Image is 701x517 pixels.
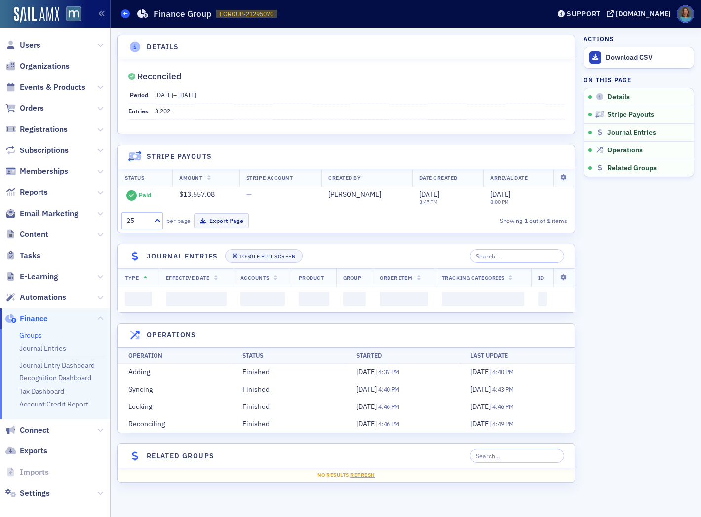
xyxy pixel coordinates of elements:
strong: 1 [522,216,529,225]
span: Organizations [20,61,70,72]
img: SailAMX [66,6,81,22]
div: Download CSV [606,53,689,62]
a: View Homepage [59,6,81,23]
span: 4:40 PM [378,385,399,393]
span: [DATE] [155,91,173,99]
span: Automations [20,292,66,303]
span: [DATE] [419,190,439,199]
span: ‌ [538,292,547,306]
span: Tasks [20,250,40,261]
input: Search… [470,449,564,463]
span: Memberships [20,166,68,177]
a: Connect [5,425,49,436]
th: Operation [118,347,232,364]
time: 3:47 PM [419,198,438,205]
span: Amount [179,174,202,181]
input: Search… [470,249,564,263]
span: 4:49 PM [492,420,513,428]
span: [DATE] [356,419,378,428]
span: Order Item [380,274,412,281]
h4: On this page [584,75,694,84]
span: Entries [128,107,148,115]
span: [DATE] [356,368,378,376]
span: Date Created [419,174,458,181]
label: per page [166,216,191,225]
a: Account Credit Report [19,400,88,408]
span: Product [299,274,324,281]
a: Tax Dashboard [19,387,64,396]
a: Orders [5,103,44,113]
img: SailAMX [14,7,59,23]
a: Content [5,229,48,240]
div: Support [567,9,601,18]
div: [DOMAIN_NAME] [616,9,671,18]
span: [DATE] [470,368,492,376]
span: [DATE] [470,419,492,428]
span: ID [538,274,544,281]
button: Export Page [194,213,249,228]
span: Refresh [350,471,375,478]
span: Tracking Categories [442,274,505,281]
h4: Related Groups [147,451,215,461]
span: [DATE] [356,402,378,411]
span: Registrations [20,124,68,135]
span: Events & Products [20,82,85,93]
span: Content [20,229,48,240]
span: [DATE] [178,91,196,99]
span: ‌ [343,292,366,306]
span: Imports [20,467,49,478]
span: Status [125,174,144,181]
span: [DATE] [356,385,378,394]
a: Groups [19,331,42,340]
a: Recognition Dashboard [19,373,91,382]
span: ‌ [299,292,329,306]
span: 4:40 PM [492,368,513,376]
div: [PERSON_NAME] [328,190,405,199]
button: Toggle Full Screen [225,249,303,263]
span: ‌ [240,292,285,306]
th: Last Update [460,347,574,364]
td: Finished [232,398,346,415]
a: Automations [5,292,66,303]
span: $13,557.08 [179,190,215,199]
span: Details [607,93,630,102]
span: – [155,91,196,99]
span: Arrival Date [490,174,528,181]
td: Adding [118,364,232,381]
span: 4:37 PM [378,368,399,376]
strong: 1 [545,216,552,225]
span: Finance [20,313,48,324]
span: ‌ [125,292,152,306]
a: Settings [5,488,50,499]
span: Stripe Account [246,174,293,181]
a: Subscriptions [5,145,69,156]
span: Period [130,91,148,99]
a: Events & Products [5,82,85,93]
span: [DATE] [470,402,492,411]
dd: 3,202 [155,103,564,119]
span: 4:46 PM [378,403,399,410]
span: Related Groups [607,164,657,173]
div: Showing out of items [426,216,567,225]
a: Memberships [5,166,68,177]
span: Stripe Payouts [607,111,654,119]
a: Email Marketing [5,208,78,219]
a: Imports [5,467,49,478]
h4: Actions [584,35,614,43]
td: Finished [232,381,346,398]
td: Syncing [118,381,232,398]
button: [DOMAIN_NAME] [607,10,674,17]
div: Toggle Full Screen [239,254,295,259]
th: Status [232,347,346,364]
td: Finished [232,364,346,381]
h4: Stripe Payouts [147,151,212,162]
span: Orders [20,103,44,113]
span: Subscriptions [20,145,69,156]
a: Exports [5,445,47,456]
a: Finance [5,313,48,324]
span: Operations [607,146,643,155]
h4: Details [147,42,179,52]
a: Organizations [5,61,70,72]
h4: Operations [147,330,196,340]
